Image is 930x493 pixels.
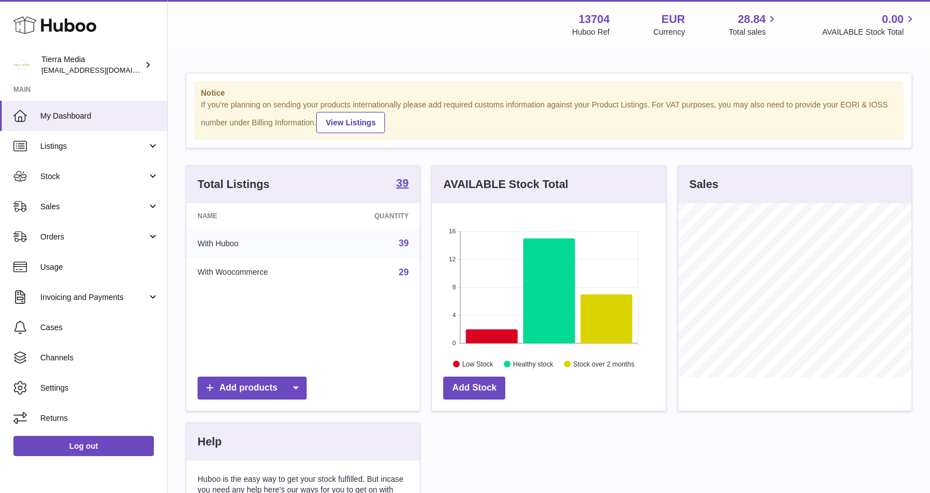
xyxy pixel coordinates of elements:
[13,57,30,73] img: hola.tierramedia@gmail.com
[41,65,165,74] span: [EMAIL_ADDRESS][DOMAIN_NAME]
[729,12,778,37] a: 28.84 Total sales
[13,436,154,456] a: Log out
[661,12,685,27] strong: EUR
[40,383,159,393] span: Settings
[449,228,456,234] text: 16
[822,27,917,37] span: AVAILABLE Stock Total
[40,201,147,212] span: Sales
[453,284,456,290] text: 8
[41,54,142,76] div: Tierra Media
[572,27,610,37] div: Huboo Ref
[399,238,409,248] a: 39
[396,177,408,191] a: 39
[396,177,408,189] strong: 39
[654,27,685,37] div: Currency
[201,88,897,98] strong: Notice
[449,256,456,262] text: 12
[443,377,505,400] a: Add Stock
[453,340,456,346] text: 0
[738,12,765,27] span: 28.84
[40,232,147,242] span: Orders
[186,258,331,287] td: With Woocommerce
[443,177,568,192] h3: AVAILABLE Stock Total
[40,141,147,152] span: Listings
[513,360,554,368] text: Healthy stock
[316,112,385,133] a: View Listings
[40,322,159,333] span: Cases
[201,100,897,133] div: If you're planning on sending your products internationally please add required customs informati...
[453,312,456,318] text: 4
[186,203,331,229] th: Name
[729,27,778,37] span: Total sales
[198,177,270,192] h3: Total Listings
[40,292,147,303] span: Invoicing and Payments
[579,12,610,27] strong: 13704
[186,229,331,258] td: With Huboo
[822,12,917,37] a: 0.00 AVAILABLE Stock Total
[40,171,147,182] span: Stock
[399,267,409,277] a: 29
[882,12,904,27] span: 0.00
[689,177,718,192] h3: Sales
[331,203,420,229] th: Quantity
[40,353,159,363] span: Channels
[40,262,159,273] span: Usage
[40,413,159,424] span: Returns
[198,377,307,400] a: Add products
[198,434,222,449] h3: Help
[40,111,159,121] span: My Dashboard
[574,360,635,368] text: Stock over 2 months
[462,360,494,368] text: Low Stock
